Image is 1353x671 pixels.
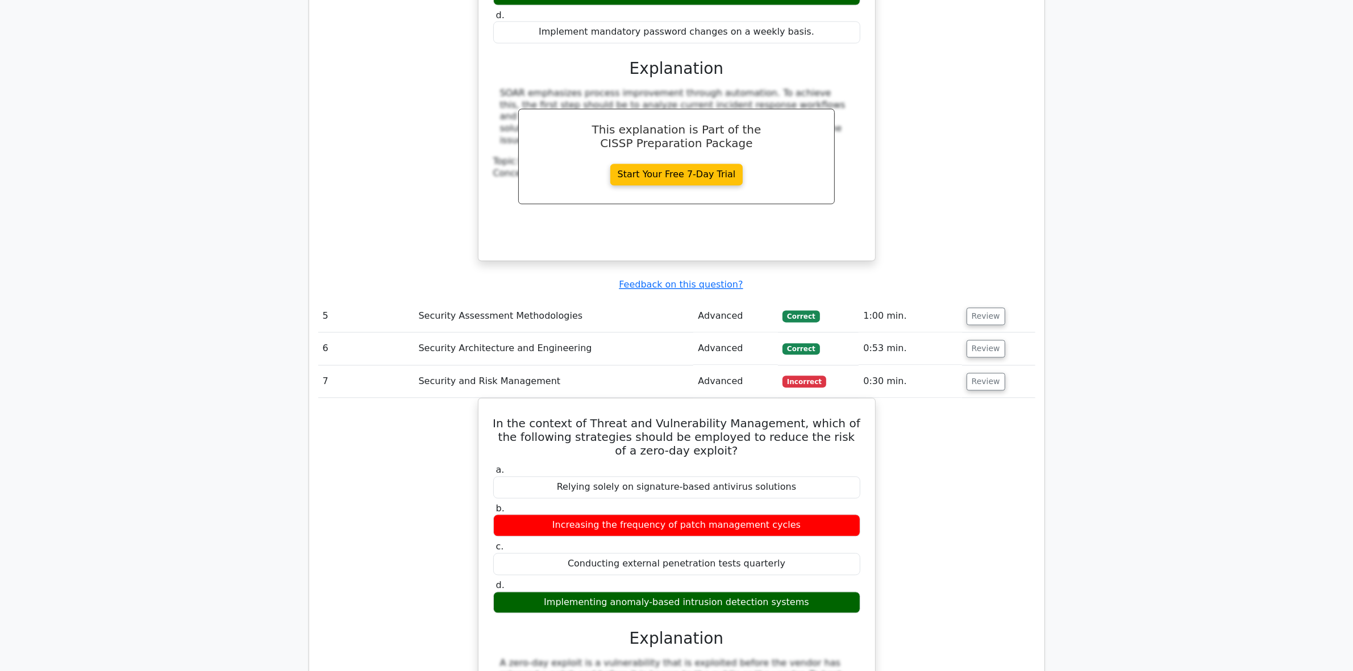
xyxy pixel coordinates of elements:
h3: Explanation [500,59,854,78]
div: Relying solely on signature-based antivirus solutions [493,476,860,498]
span: c. [496,541,504,552]
td: 7 [318,365,414,398]
div: Implementing anomaly-based intrusion detection systems [493,591,860,614]
div: SOAR emphasizes process improvement through automation. To achieve this, the first step should be... [500,87,854,147]
button: Review [967,307,1005,325]
div: Conducting external penetration tests quarterly [493,553,860,575]
td: Security Architecture and Engineering [414,332,694,365]
a: Feedback on this question? [619,279,743,290]
td: Security and Risk Management [414,365,694,398]
div: Topic: [493,156,860,168]
td: Advanced [693,332,778,365]
td: 5 [318,300,414,332]
div: Concept: [493,168,860,180]
span: d. [496,580,505,590]
h3: Explanation [500,629,854,648]
td: 6 [318,332,414,365]
div: Implement mandatory password changes on a weekly basis. [493,21,860,43]
td: 0:30 min. [859,365,961,398]
span: b. [496,503,505,514]
span: Incorrect [782,376,826,387]
span: a. [496,464,505,475]
td: Advanced [693,300,778,332]
h5: In the context of Threat and Vulnerability Management, which of the following strategies should b... [492,416,861,457]
a: Start Your Free 7-Day Trial [610,164,743,185]
span: d. [496,10,505,20]
td: 1:00 min. [859,300,961,332]
button: Review [967,340,1005,357]
span: Correct [782,343,819,355]
td: Security Assessment Methodologies [414,300,694,332]
div: Increasing the frequency of patch management cycles [493,514,860,536]
button: Review [967,373,1005,390]
td: Advanced [693,365,778,398]
span: Correct [782,310,819,322]
td: 0:53 min. [859,332,961,365]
